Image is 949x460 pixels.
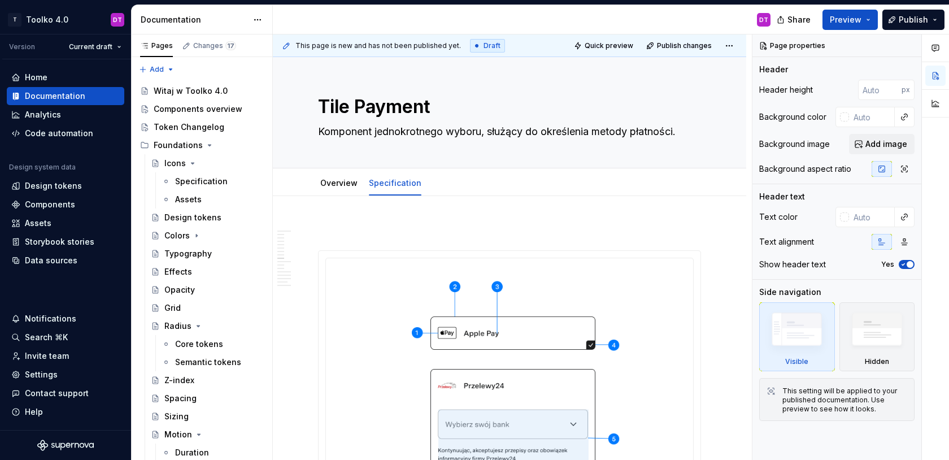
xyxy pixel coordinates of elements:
div: Typography [164,248,212,259]
a: Code automation [7,124,124,142]
div: Side navigation [759,287,821,298]
input: Auto [849,107,895,127]
textarea: Tile Payment [316,93,699,120]
div: Header [759,64,788,75]
a: Home [7,68,124,86]
div: DT [113,15,122,24]
div: Visible [759,302,835,371]
div: Semantic tokens [175,357,241,368]
a: Z-index [146,371,268,389]
div: Storybook stories [25,236,94,248]
div: Help [25,406,43,418]
span: Share [787,14,811,25]
a: Documentation [7,87,124,105]
div: Overview [316,171,362,194]
a: Colors [146,227,268,245]
div: Sizing [164,411,189,422]
div: DT [759,15,768,24]
button: Share [771,10,818,30]
svg: Supernova Logo [37,440,94,451]
span: Draft [484,41,500,50]
div: Background aspect ratio [759,163,851,175]
button: Current draft [64,39,127,55]
div: Core tokens [175,339,223,350]
div: Grid [164,302,181,314]
a: Semantic tokens [157,353,268,371]
div: Radius [164,320,191,332]
a: Overview [320,178,358,188]
div: Pages [140,41,173,50]
div: Foundations [136,136,268,154]
div: Analytics [25,109,61,120]
div: Colors [164,230,190,241]
div: Hidden [839,302,915,371]
div: Show header text [759,259,826,270]
div: Changes [193,41,236,50]
span: Current draft [69,42,112,51]
div: Design tokens [25,180,82,192]
div: Home [25,72,47,83]
div: Components overview [154,103,242,115]
a: Core tokens [157,335,268,353]
div: Text color [759,211,798,223]
div: Duration [175,447,209,458]
a: Assets [7,214,124,232]
div: Hidden [865,357,889,366]
button: Help [7,403,124,421]
div: Motion [164,429,192,440]
span: 17 [225,41,236,50]
div: Header text [759,191,805,202]
a: Grid [146,299,268,317]
a: Icons [146,154,268,172]
span: This page is new and has not been published yet. [295,41,461,50]
div: Foundations [154,140,203,151]
div: Z-index [164,375,194,386]
a: Radius [146,317,268,335]
a: Components [7,196,124,214]
input: Auto [849,207,895,227]
button: Publish changes [643,38,717,54]
a: Settings [7,366,124,384]
a: Opacity [146,281,268,299]
a: Spacing [146,389,268,407]
span: Add image [865,138,907,150]
div: Visible [785,357,808,366]
div: Opacity [164,284,195,296]
a: Design tokens [146,209,268,227]
div: Specification [364,171,426,194]
button: Quick preview [571,38,638,54]
a: Token Changelog [136,118,268,136]
a: Motion [146,426,268,444]
span: Add [150,65,164,74]
span: Preview [830,14,861,25]
a: Specification [369,178,421,188]
button: Add [136,62,178,77]
button: Notifications [7,310,124,328]
div: Background color [759,111,826,123]
span: Quick preview [585,41,633,50]
div: Icons [164,158,186,169]
div: This setting will be applied to your published documentation. Use preview to see how it looks. [782,387,907,414]
div: Effects [164,266,192,277]
div: Spacing [164,393,197,404]
div: Components [25,199,75,210]
div: Search ⌘K [25,332,68,343]
div: Assets [25,218,51,229]
div: Design system data [9,163,76,172]
a: Assets [157,190,268,209]
div: Documentation [25,90,85,102]
span: Publish [899,14,928,25]
div: Toolko 4.0 [26,14,68,25]
div: Assets [175,194,202,205]
textarea: Komponent jednokrotnego wyboru, służący do określenia metody płatności. [316,123,699,141]
button: TToolko 4.0DT [2,7,129,32]
a: Invite team [7,347,124,365]
div: Token Changelog [154,121,224,133]
button: Publish [882,10,944,30]
a: Data sources [7,251,124,270]
div: Documentation [141,14,247,25]
div: Text alignment [759,236,814,248]
a: Specification [157,172,268,190]
div: Data sources [25,255,77,266]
